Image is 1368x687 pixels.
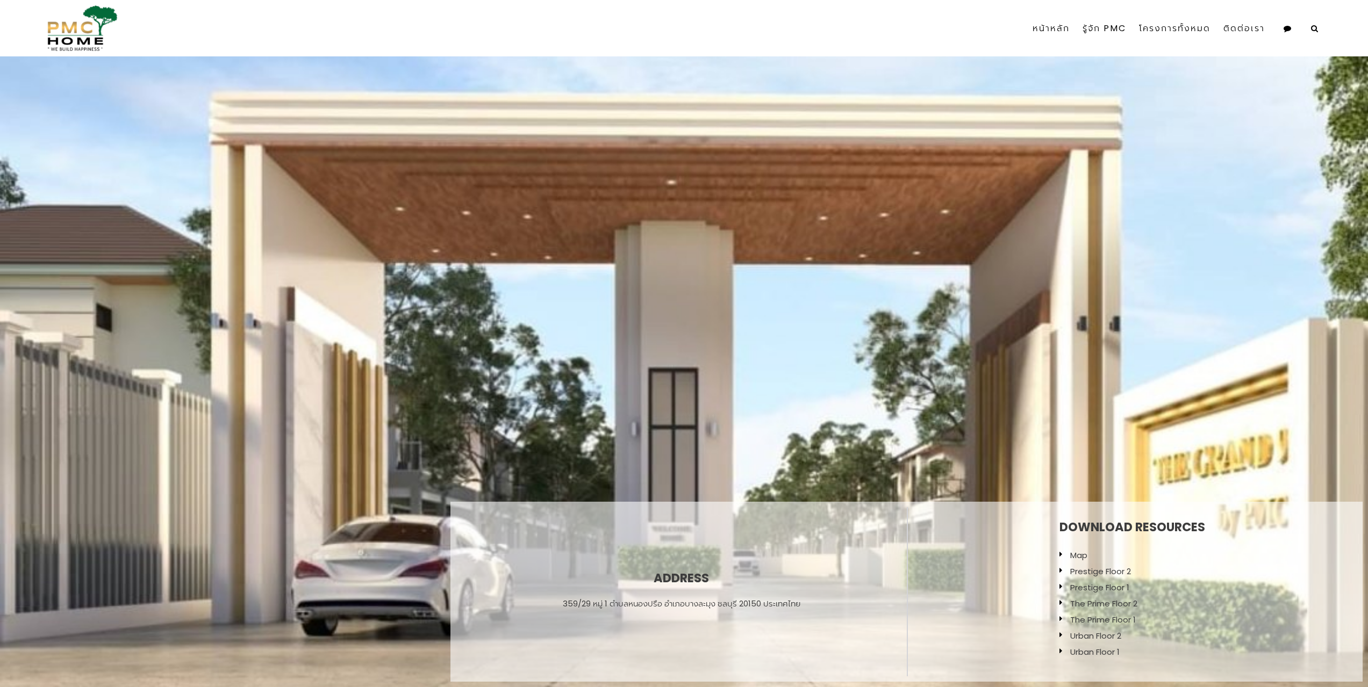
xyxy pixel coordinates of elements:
[1217,4,1271,53] a: ติดต่อเรา
[1070,614,1136,625] a: The Prime Floor 1
[1070,598,1137,609] a: The Prime Floor 2
[1070,646,1120,657] a: Urban Floor 1
[1070,630,1121,641] a: Urban Floor 2
[563,572,800,585] h2: Address
[1076,4,1133,53] a: รู้จัก PMC
[1070,566,1131,577] a: Prestige Floor 2
[1026,4,1076,53] a: หน้าหลัก
[1070,582,1129,593] a: Prestige Floor 1
[43,5,118,51] img: pmc-logo
[563,598,800,609] div: 359/29 หมู่ 1 ตำบลหนองปรือ อำเภอบางละมุง ชลบุรี 20150 ประเทศไทย
[1070,549,1087,561] a: Map
[1133,4,1217,53] a: โครงการทั้งหมด
[1059,520,1205,534] h3: Download resources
